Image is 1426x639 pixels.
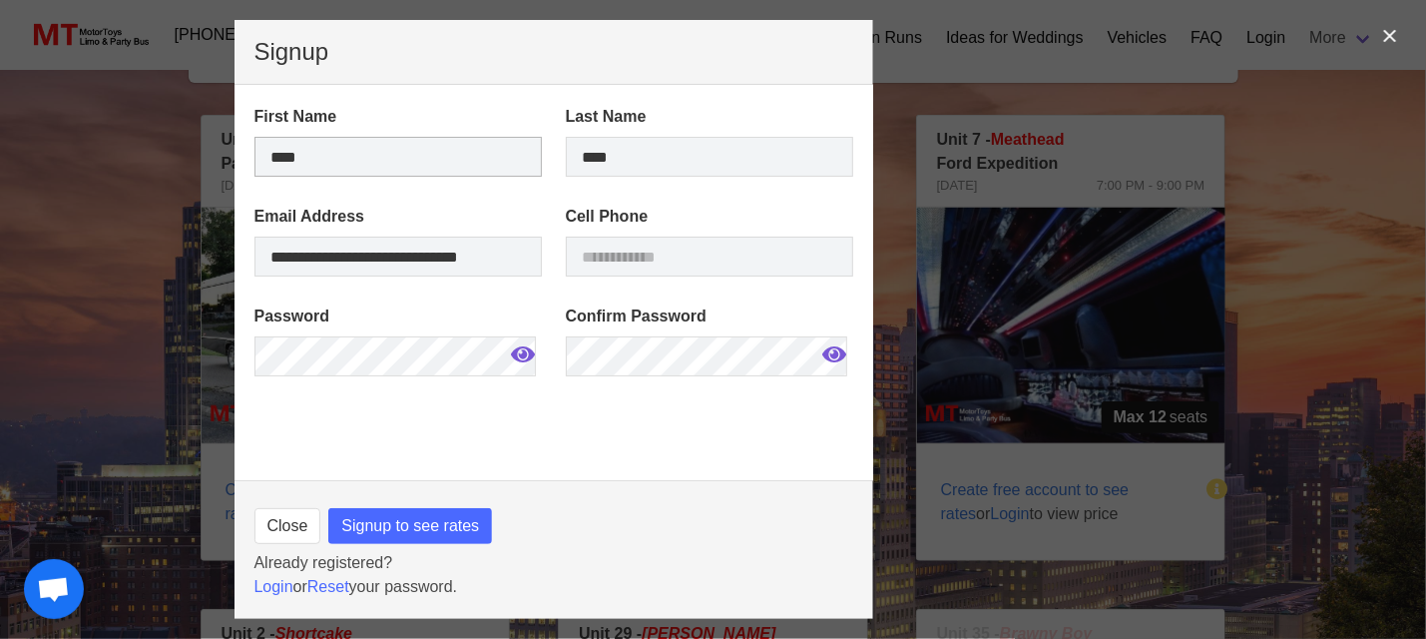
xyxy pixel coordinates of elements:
[328,508,492,544] button: Signup to see rates
[254,205,542,229] label: Email Address
[242,472,554,562] div: By signing up, you agree to receive email and sms/mms messages.
[566,305,853,328] label: Confirm Password
[307,578,349,595] a: Reset
[254,578,293,595] a: Login
[254,305,542,328] label: Password
[254,575,853,599] p: or your password.
[254,551,853,575] p: Already registered?
[254,40,853,64] p: Signup
[254,105,542,129] label: First Name
[24,559,84,619] div: Open chat
[254,404,558,554] iframe: reCAPTCHA
[341,514,479,538] span: Signup to see rates
[566,105,853,129] label: Last Name
[566,205,853,229] label: Cell Phone
[254,508,321,544] button: Close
